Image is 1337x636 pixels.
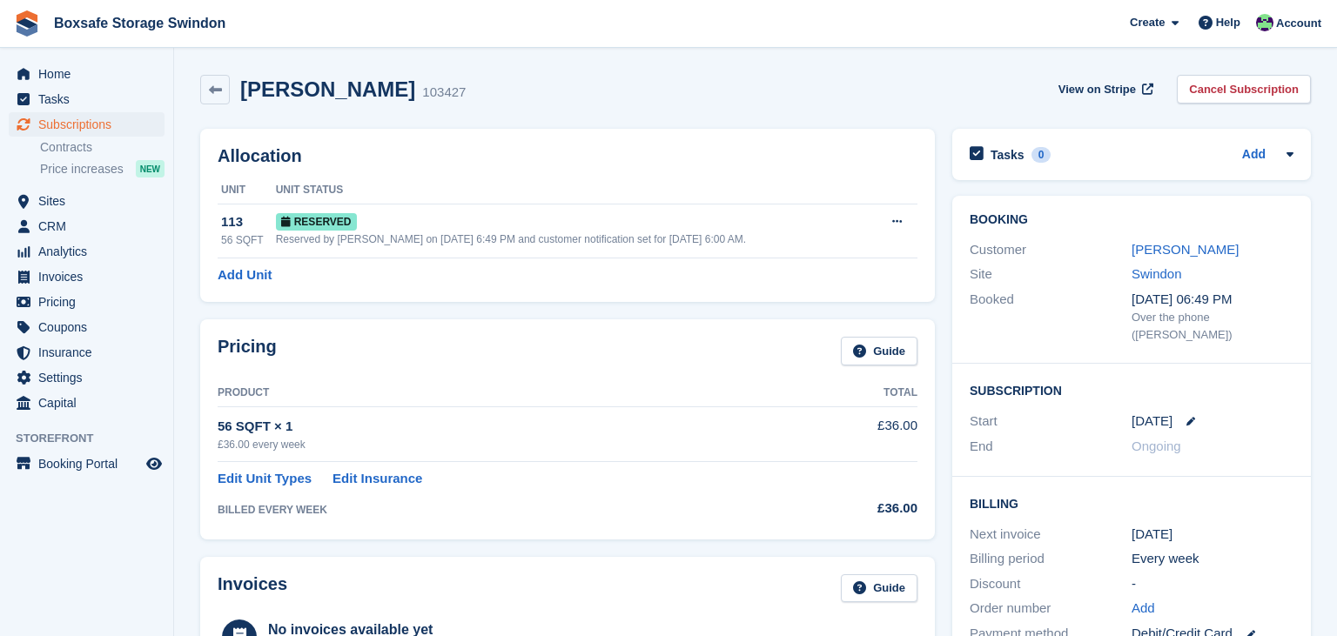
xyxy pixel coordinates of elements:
[38,452,143,476] span: Booking Portal
[218,177,276,204] th: Unit
[970,437,1132,457] div: End
[1132,242,1239,257] a: [PERSON_NAME]
[144,453,165,474] a: Preview store
[9,340,165,365] a: menu
[803,406,917,461] td: £36.00
[218,379,803,407] th: Product
[38,391,143,415] span: Capital
[1276,15,1321,32] span: Account
[1242,145,1266,165] a: Add
[422,83,466,103] div: 103427
[1031,147,1051,163] div: 0
[970,494,1293,512] h2: Billing
[803,499,917,519] div: £36.00
[9,290,165,314] a: menu
[240,77,415,101] h2: [PERSON_NAME]
[9,239,165,264] a: menu
[221,212,276,232] div: 113
[1132,266,1182,281] a: Swindon
[970,412,1132,432] div: Start
[970,213,1293,227] h2: Booking
[218,469,312,489] a: Edit Unit Types
[991,147,1025,163] h2: Tasks
[970,240,1132,260] div: Customer
[970,599,1132,619] div: Order number
[221,232,276,248] div: 56 SQFT
[9,315,165,339] a: menu
[218,574,287,603] h2: Invoices
[40,139,165,156] a: Contracts
[218,265,272,285] a: Add Unit
[841,574,917,603] a: Guide
[218,337,277,365] h2: Pricing
[38,239,143,264] span: Analytics
[1058,81,1136,98] span: View on Stripe
[14,10,40,37] img: stora-icon-8386f47178a22dfd0bd8f6a31ec36ba5ce8667c1dd55bd0f319d3a0aa187defe.svg
[1132,309,1293,343] div: Over the phone ([PERSON_NAME])
[9,87,165,111] a: menu
[1132,412,1172,432] time: 2025-08-26 00:00:00 UTC
[38,264,143,289] span: Invoices
[841,337,917,365] a: Guide
[218,437,803,452] div: £36.00 every week
[218,502,803,518] div: BILLED EVERY WEEK
[1216,14,1240,31] span: Help
[47,9,232,37] a: Boxsafe Storage Swindon
[970,264,1132,285] div: Site
[1132,439,1181,453] span: Ongoing
[1132,290,1293,310] div: [DATE] 06:49 PM
[1130,14,1165,31] span: Create
[38,365,143,390] span: Settings
[970,381,1293,398] h2: Subscription
[970,574,1132,594] div: Discount
[38,290,143,314] span: Pricing
[40,159,165,178] a: Price increases NEW
[38,112,143,137] span: Subscriptions
[218,417,803,437] div: 56 SQFT × 1
[276,213,357,231] span: Reserved
[38,62,143,86] span: Home
[276,177,871,204] th: Unit Status
[970,549,1132,569] div: Billing period
[38,340,143,365] span: Insurance
[9,452,165,476] a: menu
[218,146,917,166] h2: Allocation
[803,379,917,407] th: Total
[1177,75,1311,104] a: Cancel Subscription
[40,161,124,177] span: Price increases
[16,430,173,447] span: Storefront
[9,214,165,238] a: menu
[38,214,143,238] span: CRM
[38,315,143,339] span: Coupons
[38,189,143,213] span: Sites
[136,160,165,177] div: NEW
[970,290,1132,344] div: Booked
[276,231,871,247] div: Reserved by [PERSON_NAME] on [DATE] 6:49 PM and customer notification set for [DATE] 6:00 AM.
[9,264,165,289] a: menu
[333,469,422,489] a: Edit Insurance
[9,112,165,137] a: menu
[1132,599,1155,619] a: Add
[9,62,165,86] a: menu
[1132,525,1293,545] div: [DATE]
[1256,14,1273,31] img: Kim Virabi
[1132,549,1293,569] div: Every week
[1132,574,1293,594] div: -
[9,365,165,390] a: menu
[9,189,165,213] a: menu
[38,87,143,111] span: Tasks
[1051,75,1157,104] a: View on Stripe
[970,525,1132,545] div: Next invoice
[9,391,165,415] a: menu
